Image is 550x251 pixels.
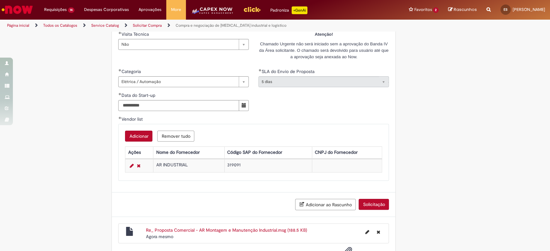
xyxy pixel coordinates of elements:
[118,100,239,111] input: Data do Start-up 28 August 2025 Thursday
[171,6,181,13] span: More
[139,6,161,13] span: Aprovações
[118,32,121,34] span: Obrigatório Preenchido
[239,100,249,111] button: Mostrar calendário para Data do Start-up
[224,146,312,158] th: Código SAP do Fornecedor
[84,6,129,13] span: Despesas Corporativas
[44,6,67,13] span: Requisições
[5,20,362,32] ul: Trilhas de página
[135,162,142,170] a: Remover linha 1
[133,23,162,28] a: Solicitar Compra
[224,159,312,172] td: 319091
[68,7,74,13] span: 14
[191,6,234,19] img: CapexLogo5.png
[118,69,121,71] span: Obrigatório Preenchido
[433,7,439,13] span: 2
[176,23,286,28] a: Compra e negociação de [MEDICAL_DATA] industrial e logístico
[125,146,153,158] th: Ações
[372,227,384,237] button: Excluir Re_ Proposta Comercial - AR Montagem e Manutenção Industrial.msg
[121,39,236,50] span: Não
[121,92,156,98] span: Data do Start-up
[414,6,432,13] span: Favoritos
[121,116,144,122] span: Vendor list
[146,234,173,239] time: 27/08/2025 14:46:19
[146,227,307,233] a: Re_ Proposta Comercial - AR Montagem e Manutenção Industrial.msg (188.5 KB)
[243,5,261,14] img: click_logo_yellow_360x200.png
[258,68,315,75] label: Somente leitura - SLA do Envio de Proposta
[454,6,477,13] span: Rascunhos
[504,7,507,12] span: ES
[121,69,142,74] span: Categoria
[258,69,261,71] span: Obrigatório Preenchido
[43,23,77,28] a: Todos os Catálogos
[261,77,376,87] span: 5 dias
[153,159,224,172] td: AR INDUSTRIAL
[270,6,307,14] div: Padroniza
[292,6,307,14] p: +GenAi
[146,234,173,239] span: Agora mesmo
[121,77,236,87] span: Elétrica / Automação
[118,93,121,95] span: Obrigatório Preenchido
[121,31,150,37] span: Visita Técnica
[157,131,194,142] button: Remove all rows for Vendor list
[314,32,333,37] span: Atenção!
[125,131,152,142] button: Add a row for Vendor list
[513,7,545,12] span: [PERSON_NAME]
[448,7,477,13] a: Rascunhos
[359,199,389,210] button: Solicitação
[91,23,119,28] a: Service Catalog
[118,116,121,119] span: Obrigatório Preenchido
[261,69,315,74] span: Somente leitura - SLA do Envio de Proposta
[1,3,34,16] img: ServiceNow
[295,199,356,210] button: Adicionar ao Rascunho
[7,23,29,28] a: Página inicial
[259,42,389,59] span: Chamado Urgente não será iniciado sem a aprovação do Banda IV da Área solicitante. O chamado será...
[153,146,224,158] th: Nome do Fornecedor
[128,162,135,170] a: Editar Linha 1
[361,227,373,237] button: Editar nome de arquivo Re_ Proposta Comercial - AR Montagem e Manutenção Industrial.msg
[312,146,382,158] th: CNPJ do Fornecedor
